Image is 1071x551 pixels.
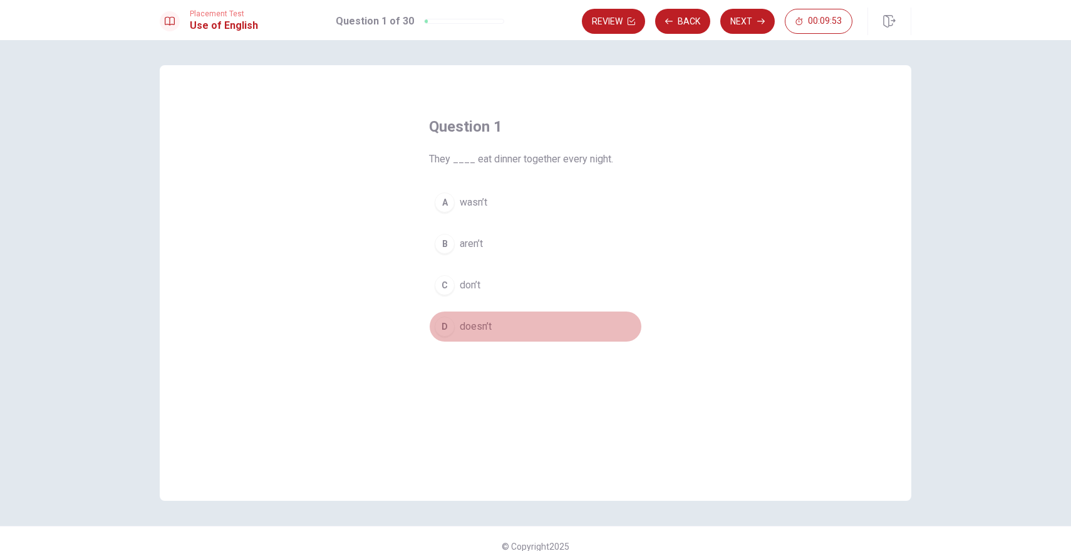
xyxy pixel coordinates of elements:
button: Cdon’t [429,270,642,301]
div: C [435,275,455,295]
h1: Question 1 of 30 [336,14,414,29]
button: Back [655,9,710,34]
span: don’t [460,278,480,293]
button: Awasn’t [429,187,642,218]
button: Review [582,9,645,34]
div: D [435,317,455,337]
button: Next [720,9,775,34]
h4: Question 1 [429,117,642,137]
span: They ____ eat dinner together every night. [429,152,642,167]
span: wasn’t [460,195,487,210]
span: Placement Test [190,9,258,18]
span: doesn’t [460,319,492,334]
div: A [435,192,455,213]
button: 00:09:53 [785,9,852,34]
span: aren’t [460,236,483,251]
button: Baren’t [429,228,642,260]
h1: Use of English [190,18,258,33]
span: 00:09:53 [808,16,842,26]
div: B [435,234,455,254]
button: Ddoesn’t [429,311,642,342]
